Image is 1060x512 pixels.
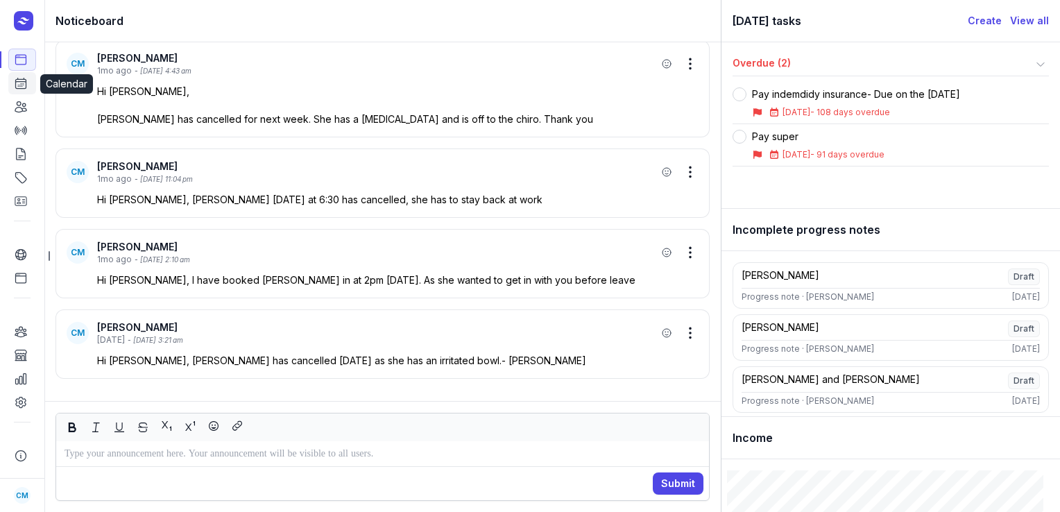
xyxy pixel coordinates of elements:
[40,74,93,94] div: Calendar
[721,417,1060,459] div: Income
[752,130,884,144] div: Pay super
[742,321,819,337] div: [PERSON_NAME]
[752,87,960,101] div: Pay indemdidy insurance- Due on the [DATE]
[97,51,657,65] div: [PERSON_NAME]
[97,160,657,173] div: [PERSON_NAME]
[661,475,695,492] span: Submit
[97,273,699,287] p: Hi [PERSON_NAME], I have booked [PERSON_NAME] in at 2pm [DATE]. As she wanted to get in with you ...
[97,334,125,345] div: [DATE]
[1012,343,1040,355] div: [DATE]
[721,209,1060,251] div: Incomplete progress notes
[97,321,657,334] div: [PERSON_NAME]
[742,291,874,302] div: Progress note · [PERSON_NAME]
[653,472,703,495] button: Submit
[1010,12,1049,29] a: View all
[135,174,193,185] div: - [DATE] 11:04 pm
[71,167,85,178] span: CM
[97,173,132,185] div: 1mo ago
[733,366,1049,413] a: [PERSON_NAME] and [PERSON_NAME]DraftProgress note · [PERSON_NAME][DATE]
[97,354,699,368] p: Hi [PERSON_NAME], [PERSON_NAME] has cancelled [DATE] as she has an irritated bowl.- [PERSON_NAME]
[783,149,810,160] span: [DATE]
[733,262,1049,309] a: [PERSON_NAME]DraftProgress note · [PERSON_NAME][DATE]
[742,373,920,389] div: [PERSON_NAME] and [PERSON_NAME]
[97,85,699,99] p: Hi [PERSON_NAME],
[128,335,183,345] div: - [DATE] 3:21 am
[733,11,968,31] div: [DATE] tasks
[16,487,28,504] span: CM
[1008,373,1040,389] span: Draft
[1012,395,1040,407] div: [DATE]
[97,193,699,207] p: Hi [PERSON_NAME], [PERSON_NAME] [DATE] at 6:30 has cancelled, she has to stay back at work
[97,254,132,265] div: 1mo ago
[71,327,85,339] span: CM
[1008,321,1040,337] span: Draft
[135,255,190,265] div: - [DATE] 2:10 am
[742,395,874,407] div: Progress note · [PERSON_NAME]
[810,149,884,160] span: - 91 days overdue
[97,240,657,254] div: [PERSON_NAME]
[1012,291,1040,302] div: [DATE]
[783,107,810,117] span: [DATE]
[71,247,85,258] span: CM
[733,56,1032,73] div: Overdue (2)
[742,268,819,285] div: [PERSON_NAME]
[71,58,85,69] span: CM
[97,112,699,126] p: [PERSON_NAME] has cancelled for next week. She has a [MEDICAL_DATA] and is off to the chiro. Than...
[742,343,874,355] div: Progress note · [PERSON_NAME]
[810,107,890,117] span: - 108 days overdue
[733,314,1049,361] a: [PERSON_NAME]DraftProgress note · [PERSON_NAME][DATE]
[1008,268,1040,285] span: Draft
[97,65,132,76] div: 1mo ago
[968,12,1002,29] a: Create
[135,66,191,76] div: - [DATE] 4:43 am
